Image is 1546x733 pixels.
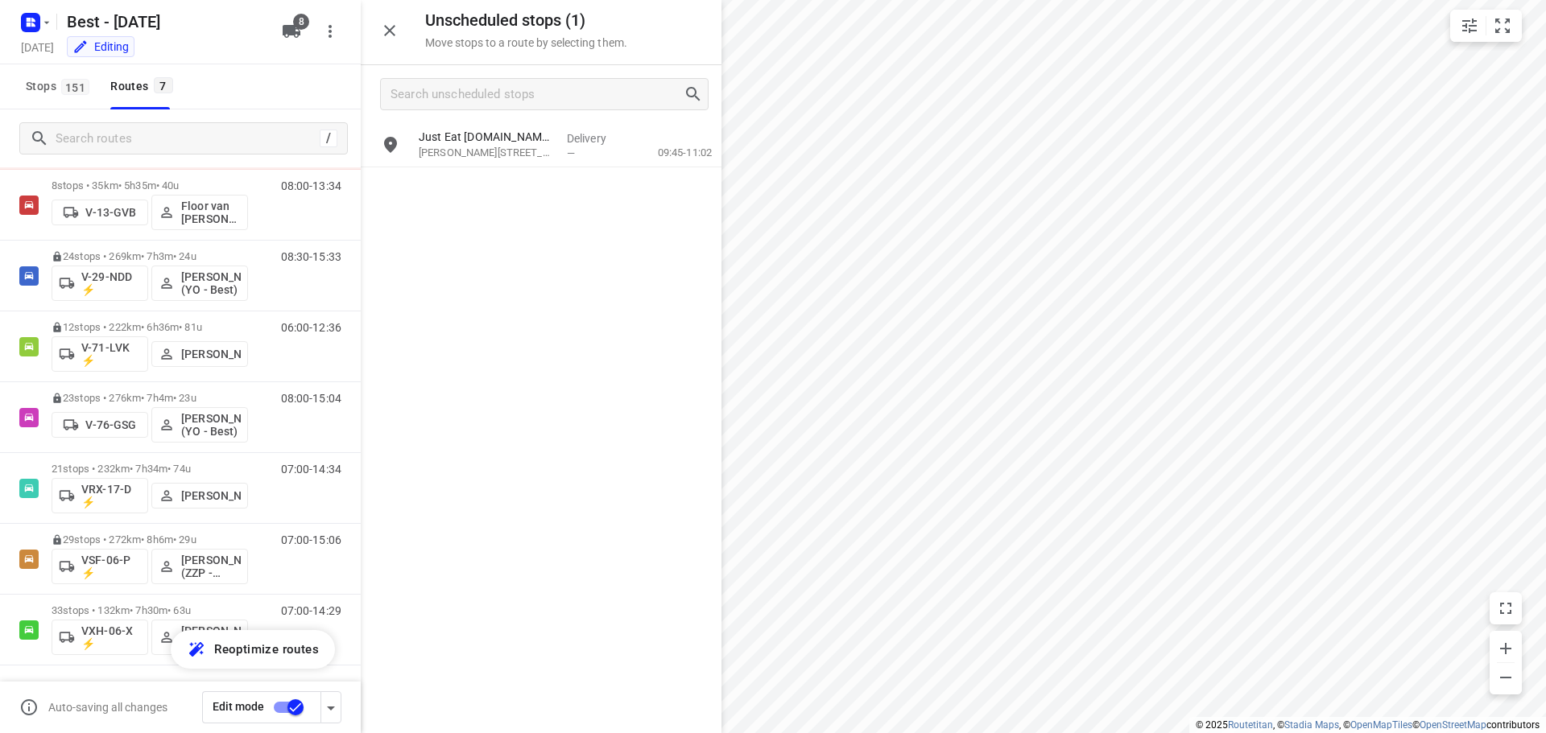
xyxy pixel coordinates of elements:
p: 06:00-12:36 [281,321,341,334]
p: 07:00-15:06 [281,533,341,546]
input: Search unscheduled stops [391,82,684,107]
div: / [320,130,337,147]
p: V-29-NDD ⚡ [81,270,141,296]
button: VRX-17-D ⚡ [52,478,148,513]
button: [PERSON_NAME] (ZZP - Best) [151,549,248,584]
li: © 2025 , © , © © contributors [1196,719,1540,731]
span: — [567,147,575,159]
p: 24 stops • 269km • 7h3m • 24u [52,250,248,262]
p: V-71-LVK ⚡ [81,341,141,367]
h5: [DATE] [14,38,60,56]
p: 07:00-14:29 [281,604,341,617]
span: Stops [26,76,94,97]
p: V-76-GSG [85,418,136,431]
button: Floor van [PERSON_NAME] (Best) [151,195,248,230]
h5: Unscheduled stops ( 1 ) [425,11,627,30]
p: 08:30-15:33 [281,250,341,263]
button: V-29-NDD ⚡ [52,266,148,301]
p: 33 stops • 132km • 7h30m • 63u [52,604,248,616]
div: small contained button group [1450,10,1522,42]
button: Fit zoom [1486,10,1519,42]
button: [PERSON_NAME] (YO - Best) [151,266,248,301]
button: 8 [275,15,308,47]
p: [PERSON_NAME] (YO - Best) [181,412,241,438]
button: VXH-06-X ⚡ [52,620,148,655]
span: 7 [154,77,173,93]
p: Quinten Matsyslaan 77, Eindhoven [419,145,554,161]
button: VSF-06-P ⚡ [52,549,148,584]
p: 23 stops • 276km • 7h4m • 23u [52,392,248,404]
div: You are currently in edit mode. [72,39,129,55]
p: 21 stops • 232km • 7h34m • 74u [52,463,248,475]
p: [PERSON_NAME] [181,489,241,502]
span: Reoptimize routes [214,639,319,660]
button: [PERSON_NAME] [151,341,248,367]
button: [PERSON_NAME] (Unipost - Best - ZZP) [151,620,248,655]
button: [PERSON_NAME] (YO - Best) [151,407,248,443]
p: Move stops to a route by selecting them. [425,36,627,49]
p: VRX-17-D ⚡ [81,483,141,509]
p: 09:45-11:02 [632,145,712,161]
button: [PERSON_NAME] [151,483,248,509]
button: V-71-LVK ⚡ [52,336,148,372]
p: [PERSON_NAME] (ZZP - Best) [181,554,241,579]
p: VXH-06-X ⚡ [81,624,141,650]
p: 08:00-13:34 [281,179,341,192]
button: Map settings [1453,10,1486,42]
p: Auto-saving all changes [48,701,167,714]
input: Search routes [56,126,320,151]
div: Driver app settings [321,697,341,717]
p: 08:00-15:04 [281,392,341,405]
button: Reoptimize routes [171,630,335,669]
a: OpenStreetMap [1420,719,1486,731]
a: Stadia Maps [1284,719,1339,731]
a: Routetitan [1228,719,1273,731]
div: Routes [110,76,177,97]
p: Delivery [567,130,626,146]
p: Floor van [PERSON_NAME] (Best) [181,200,241,225]
p: Just Eat Takeaway.com - Eindhoven(Algemeen contact) [419,129,554,145]
a: OpenMapTiles [1350,719,1412,731]
p: 29 stops • 272km • 8h6m • 29u [52,533,248,546]
button: More [314,15,346,47]
div: Search [684,84,708,104]
h5: Best - [DATE] [60,9,269,35]
p: V-13-GVB [85,206,136,219]
p: 07:00-14:34 [281,463,341,476]
button: V-76-GSG [52,412,148,438]
p: 8 stops • 35km • 5h35m • 40u [52,179,248,191]
span: 8 [293,14,309,30]
span: 151 [61,79,89,95]
p: [PERSON_NAME] [181,348,241,360]
p: [PERSON_NAME] (Unipost - Best - ZZP) [181,624,241,650]
p: [PERSON_NAME] (YO - Best) [181,270,241,296]
button: Close [374,14,406,47]
p: 12 stops • 222km • 6h36m • 81u [52,321,248,333]
button: V-13-GVB [52,200,148,225]
div: grid [361,123,721,731]
p: VSF-06-P ⚡ [81,554,141,579]
span: Edit mode [213,700,264,713]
